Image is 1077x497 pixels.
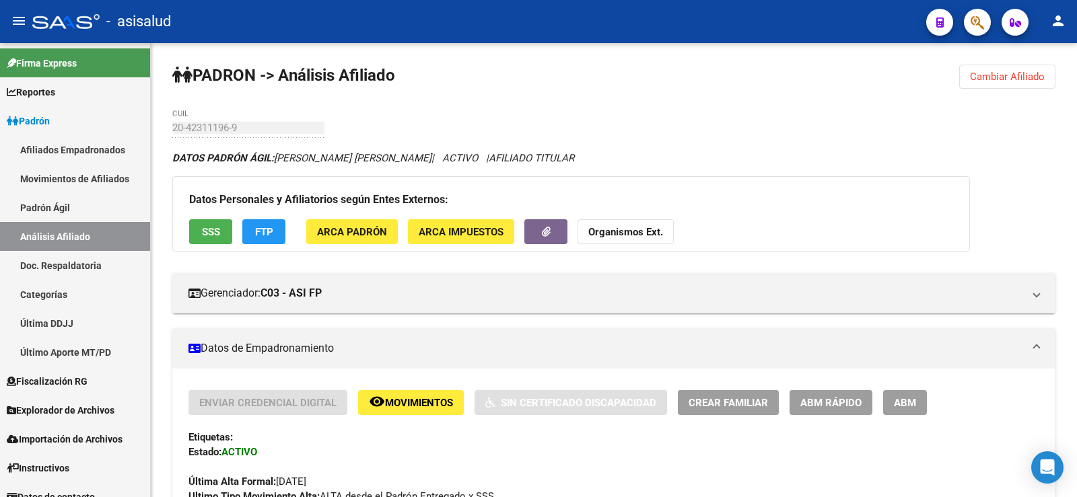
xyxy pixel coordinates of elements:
button: ABM Rápido [790,390,872,415]
mat-expansion-panel-header: Gerenciador:C03 - ASI FP [172,273,1055,313]
mat-icon: person [1050,13,1066,29]
button: Crear Familiar [678,390,779,415]
button: SSS [189,219,232,244]
h3: Datos Personales y Afiliatorios según Entes Externos: [189,190,953,209]
button: Sin Certificado Discapacidad [475,390,667,415]
span: [DATE] [188,475,306,488]
span: Padrón [7,114,50,128]
span: Crear Familiar [689,397,768,409]
span: AFILIADO TITULAR [489,152,574,164]
button: Enviar Credencial Digital [188,390,347,415]
span: Firma Express [7,56,77,71]
mat-icon: menu [11,13,27,29]
span: [PERSON_NAME] [PERSON_NAME] [172,152,431,164]
span: ARCA Impuestos [419,226,503,238]
div: Open Intercom Messenger [1031,451,1064,484]
span: Fiscalización RG [7,374,88,389]
span: FTP [255,226,273,238]
span: Importación de Archivos [7,432,123,447]
strong: Estado: [188,446,221,458]
button: ARCA Padrón [306,219,398,244]
span: SSS [202,226,220,238]
mat-panel-title: Gerenciador: [188,286,1023,301]
button: ABM [883,390,927,415]
span: Movimientos [385,397,453,409]
span: - asisalud [106,7,171,36]
button: ARCA Impuestos [408,219,514,244]
button: FTP [242,219,285,244]
i: | ACTIVO | [172,152,574,164]
span: ARCA Padrón [317,226,387,238]
strong: DATOS PADRÓN ÁGIL: [172,152,274,164]
strong: C03 - ASI FP [260,286,322,301]
button: Organismos Ext. [578,219,674,244]
mat-panel-title: Datos de Empadronamiento [188,341,1023,356]
strong: PADRON -> Análisis Afiliado [172,66,395,85]
span: Enviar Credencial Digital [199,397,337,409]
span: Reportes [7,85,55,100]
strong: Organismos Ext. [588,226,663,238]
mat-icon: remove_red_eye [369,393,385,410]
strong: Etiquetas: [188,431,233,443]
span: Cambiar Afiliado [970,71,1045,83]
strong: Última Alta Formal: [188,475,276,488]
button: Cambiar Afiliado [959,65,1055,89]
span: Sin Certificado Discapacidad [501,397,656,409]
span: ABM Rápido [800,397,862,409]
mat-expansion-panel-header: Datos de Empadronamiento [172,328,1055,369]
strong: ACTIVO [221,446,257,458]
button: Movimientos [358,390,464,415]
span: Explorador de Archivos [7,403,114,418]
span: Instructivos [7,461,69,475]
span: ABM [894,397,916,409]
